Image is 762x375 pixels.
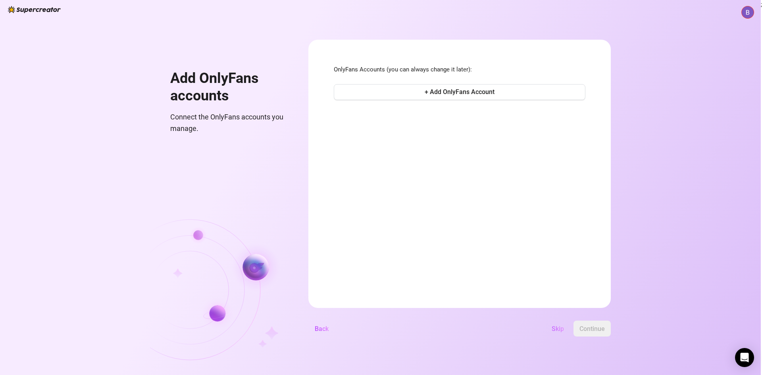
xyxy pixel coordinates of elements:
[170,112,289,134] span: Connect the OnlyFans accounts you manage.
[308,321,335,337] button: Back
[8,6,61,13] img: logo
[425,88,495,96] span: + Add OnlyFans Account
[334,65,585,75] span: OnlyFans Accounts (you can always change it later):
[742,6,754,18] img: ACg8ocLN1Ht2ssIeEg--O2Y-SPfI_0nZEgkTjjOoo0qw97f3m8MGFw=s96-c
[315,325,329,333] span: Back
[552,325,564,333] span: Skip
[334,84,585,100] button: + Add OnlyFans Account
[735,348,754,367] div: Open Intercom Messenger
[545,321,570,337] button: Skip
[170,70,289,104] h1: Add OnlyFans accounts
[573,321,611,337] button: Continue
